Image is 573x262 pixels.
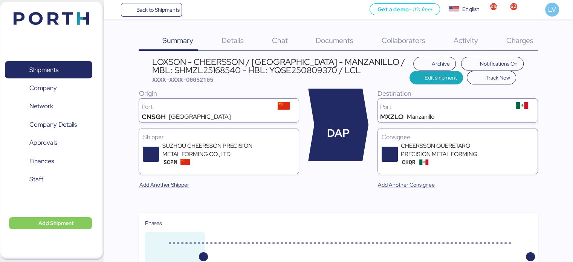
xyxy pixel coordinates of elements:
span: Staff [29,174,43,185]
span: Company Details [29,119,77,130]
div: Port [141,104,270,110]
div: Origin [139,89,299,98]
div: Shipper [143,133,295,142]
div: SUZHOU CHEERSSON PRECISION METAL FORMING CO.,LTD [162,142,252,158]
a: Shipments [5,61,92,78]
a: Company Details [5,116,92,133]
span: Add Shipment [38,219,74,228]
span: Details [222,35,244,45]
button: Archive [413,57,456,70]
button: Menu [108,3,121,16]
a: Company [5,80,92,97]
a: Network [5,98,92,115]
span: Edit shipment [425,73,457,82]
span: Company [29,83,57,93]
span: DAP [327,125,350,141]
div: Manzanillo [407,114,434,120]
div: LOXSON - CHEERSSON / [GEOGRAPHIC_DATA] - MANZANILLO / MBL: SHMZL25168540 - HBL: YQSE250809370 / LCL [152,58,409,75]
span: Activity [454,35,478,45]
div: [GEOGRAPHIC_DATA] [169,114,231,120]
a: Staff [5,171,92,188]
button: Add Another Consignee [372,178,441,192]
span: Documents [316,35,353,45]
div: CHEERSSON QUERETARO PRECISION METAL FORMING [401,142,491,158]
span: Archive [432,59,450,68]
span: Add Another Shipper [139,180,189,189]
button: Track Now [467,71,516,84]
div: MXZLO [380,114,403,120]
a: Back to Shipments [121,3,182,17]
span: LV [548,5,556,14]
span: Track Now [486,73,510,82]
span: Collaborators [382,35,425,45]
div: Destination [377,89,538,98]
button: Edit shipment [410,71,463,84]
span: Notifications On [480,59,518,68]
span: Back to Shipments [136,5,179,14]
div: Consignee [382,133,534,142]
a: Approvals [5,134,92,152]
div: CNSGH [141,114,165,120]
div: English [462,5,480,13]
a: Finances [5,153,92,170]
div: Port [380,104,509,110]
span: Finances [29,156,54,167]
span: Chat [272,35,287,45]
span: Network [29,101,53,112]
span: Shipments [29,64,58,75]
span: Summary [162,35,193,45]
span: Charges [506,35,533,45]
button: Notifications On [461,57,524,70]
button: Add Another Shipper [133,178,195,192]
span: XXXX-XXXX-O0052105 [152,76,213,83]
button: Add Shipment [9,217,92,229]
span: Add Another Consignee [378,180,435,189]
div: Phases [145,219,532,227]
span: Approvals [29,137,57,148]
